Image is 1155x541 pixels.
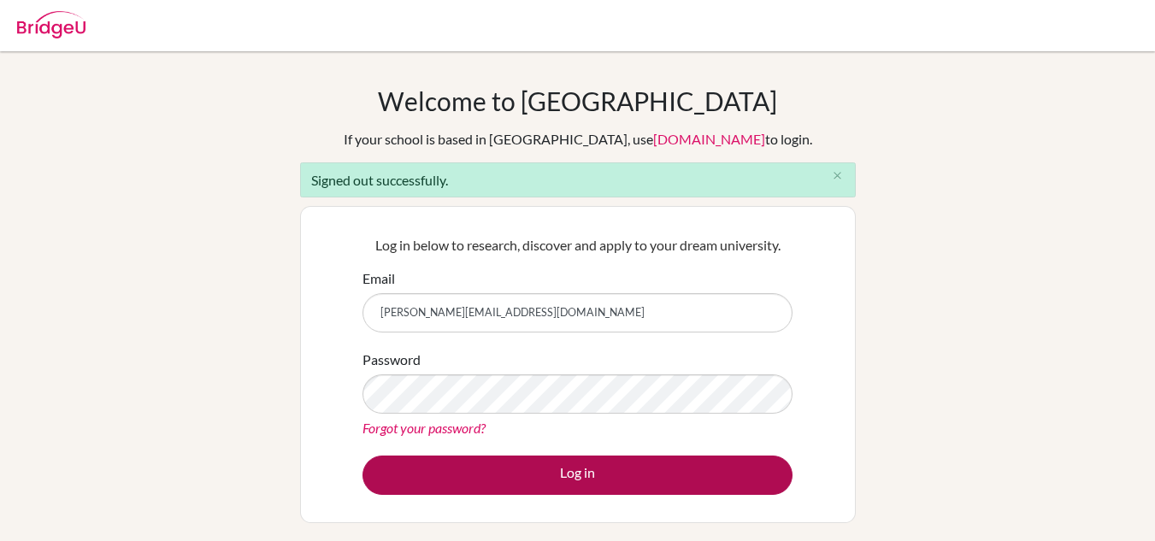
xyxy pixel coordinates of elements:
[821,163,855,189] button: Close
[378,85,777,116] h1: Welcome to [GEOGRAPHIC_DATA]
[831,169,844,182] i: close
[344,129,812,150] div: If your school is based in [GEOGRAPHIC_DATA], use to login.
[362,350,421,370] label: Password
[17,11,85,38] img: Bridge-U
[300,162,856,197] div: Signed out successfully.
[362,456,793,495] button: Log in
[362,420,486,436] a: Forgot your password?
[362,235,793,256] p: Log in below to research, discover and apply to your dream university.
[362,268,395,289] label: Email
[653,131,765,147] a: [DOMAIN_NAME]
